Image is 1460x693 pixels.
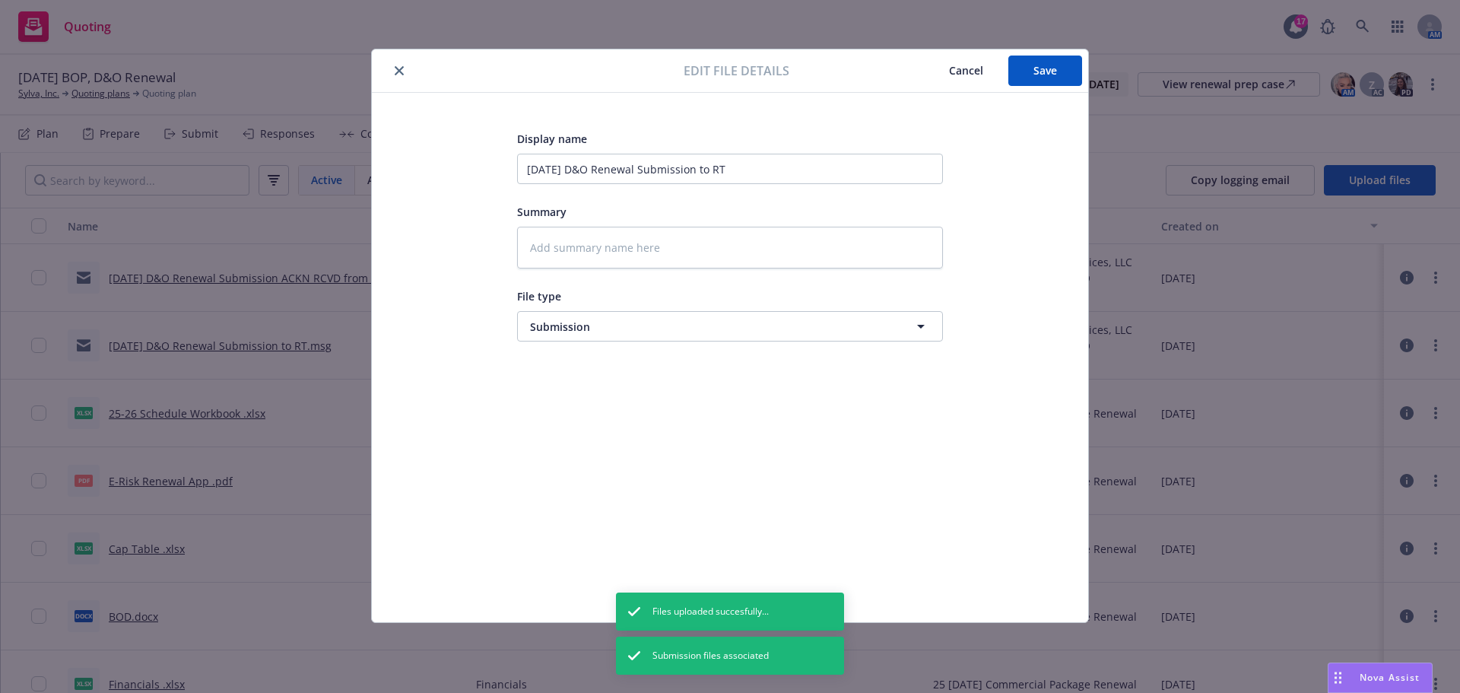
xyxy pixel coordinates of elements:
[1328,663,1433,693] button: Nova Assist
[530,319,874,335] span: Submission
[1008,56,1082,86] button: Save
[1328,663,1347,692] div: Drag to move
[517,205,567,219] span: Summary
[517,154,943,184] input: Add display name here
[517,132,587,146] span: Display name
[949,63,983,78] span: Cancel
[924,56,1008,86] button: Cancel
[517,289,561,304] span: File type
[1360,671,1420,684] span: Nova Assist
[1033,63,1057,78] span: Save
[684,62,789,80] span: Edit file details
[652,649,769,663] span: Submission files associated
[517,311,943,342] button: Submission
[390,62,408,80] button: close
[652,605,769,618] span: Files uploaded succesfully...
